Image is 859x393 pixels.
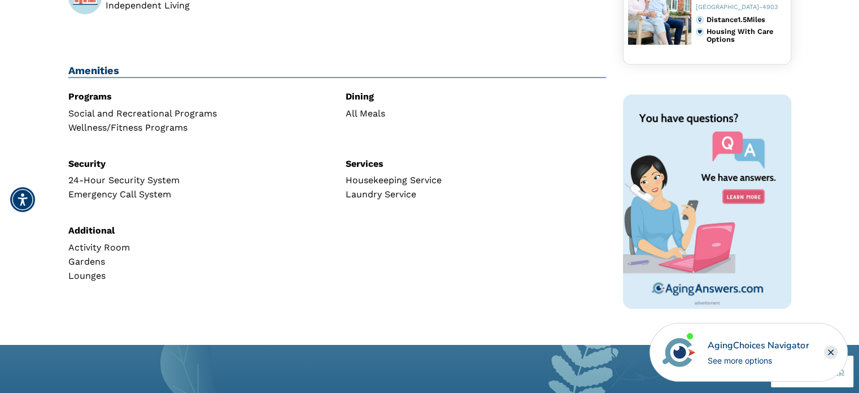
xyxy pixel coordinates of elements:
div: [GEOGRAPHIC_DATA]-4903 [696,4,786,11]
div: Accessibility Menu [10,187,35,212]
div: Social and Recreational Programs [68,109,329,118]
div: AgingChoices Navigator [708,339,809,352]
li: Independent Living [106,1,329,10]
div: Additional [68,226,329,235]
div: Security [68,159,329,169]
div: Laundry Service [346,190,606,199]
img: You have questions? We have answers. AgingAnswers. [623,94,791,309]
div: 24-Hour Security System [68,176,329,185]
div: Lounges [68,271,329,280]
div: Wellness/Fitness Programs [68,123,329,132]
div: Housing With Care Options [706,28,786,44]
div: Dining [346,92,606,101]
div: All Meals [346,109,606,118]
img: distance.svg [696,16,704,24]
img: primary.svg [696,28,704,36]
div: Distance 1.5 Miles [706,16,786,24]
div: Activity Room [68,243,329,252]
div: Services [346,159,606,169]
div: Programs [68,92,329,101]
div: See more options [708,355,809,366]
img: avatar [660,333,698,372]
div: Emergency Call System [68,190,329,199]
div: Housekeeping Service [346,176,606,185]
div: Gardens [68,257,329,266]
h2: Amenities [68,64,607,78]
div: Close [824,346,838,359]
